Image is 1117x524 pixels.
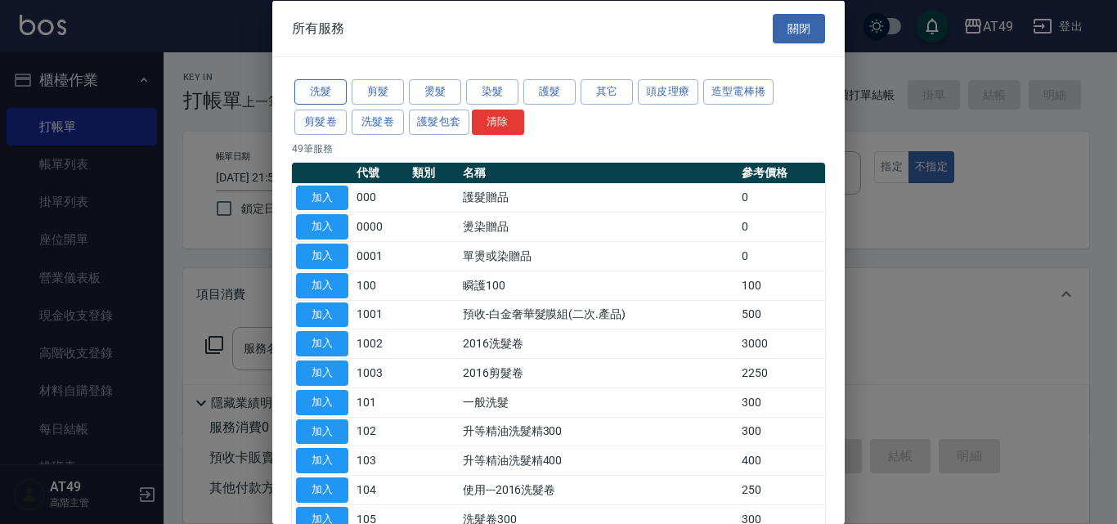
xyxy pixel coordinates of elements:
[738,387,825,417] td: 300
[459,329,738,358] td: 2016洗髮卷
[738,475,825,504] td: 250
[352,79,404,105] button: 剪髮
[352,387,408,417] td: 101
[352,417,408,446] td: 102
[466,79,518,105] button: 染髮
[459,271,738,300] td: 瞬護100
[296,244,348,269] button: 加入
[523,79,576,105] button: 護髮
[738,212,825,241] td: 0
[409,79,461,105] button: 燙髮
[738,329,825,358] td: 3000
[459,446,738,475] td: 升等精油洗髮精400
[459,300,738,329] td: 預收-白金奢華髮膜組(二次.產品)
[773,13,825,43] button: 關閉
[352,162,408,183] th: 代號
[352,329,408,358] td: 1002
[472,109,524,134] button: 清除
[738,358,825,387] td: 2250
[296,214,348,240] button: 加入
[459,183,738,213] td: 護髮贈品
[296,272,348,298] button: 加入
[459,241,738,271] td: 單燙或染贈品
[296,331,348,356] button: 加入
[459,358,738,387] td: 2016剪髮卷
[738,241,825,271] td: 0
[352,183,408,213] td: 000
[296,448,348,473] button: 加入
[352,109,404,134] button: 洗髮卷
[409,109,469,134] button: 護髮包套
[292,141,825,155] p: 49 筆服務
[352,241,408,271] td: 0001
[738,300,825,329] td: 500
[294,109,347,134] button: 剪髮卷
[408,162,459,183] th: 類別
[738,446,825,475] td: 400
[352,358,408,387] td: 1003
[638,79,698,105] button: 頭皮理療
[459,475,738,504] td: 使用---2016洗髮卷
[459,417,738,446] td: 升等精油洗髮精300
[294,79,347,105] button: 洗髮
[296,185,348,210] button: 加入
[352,271,408,300] td: 100
[581,79,633,105] button: 其它
[352,212,408,241] td: 0000
[738,271,825,300] td: 100
[352,446,408,475] td: 103
[738,417,825,446] td: 300
[459,162,738,183] th: 名稱
[352,300,408,329] td: 1001
[459,212,738,241] td: 燙染贈品
[459,387,738,417] td: 一般洗髮
[703,79,774,105] button: 造型電棒捲
[738,162,825,183] th: 參考價格
[296,389,348,414] button: 加入
[292,20,344,36] span: 所有服務
[296,361,348,386] button: 加入
[738,183,825,213] td: 0
[296,302,348,327] button: 加入
[352,475,408,504] td: 104
[296,477,348,503] button: 加入
[296,419,348,444] button: 加入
